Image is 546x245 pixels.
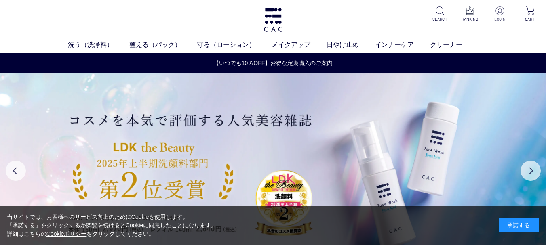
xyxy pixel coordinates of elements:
p: CART [520,16,540,22]
a: 洗う（洗浄料） [68,40,129,50]
div: 当サイトでは、お客様へのサービス向上のためにCookieを使用します。 「承諾する」をクリックするか閲覧を続けるとCookieに同意したことになります。 詳細はこちらの をクリックしてください。 [7,213,217,238]
a: 【いつでも10％OFF】お得な定期購入のご案内 [0,59,546,67]
p: RANKING [460,16,480,22]
button: Next [521,161,541,181]
p: SEARCH [430,16,450,22]
button: Previous [6,161,26,181]
p: LOGIN [490,16,510,22]
a: CART [520,6,540,22]
div: 承諾する [499,218,539,232]
a: SEARCH [430,6,450,22]
a: メイクアップ [272,40,327,50]
a: RANKING [460,6,480,22]
a: LOGIN [490,6,510,22]
a: 整える（パック） [129,40,197,50]
a: 日やけ止め [327,40,375,50]
img: logo [263,8,284,32]
a: Cookieポリシー [46,230,87,237]
a: クリーナー [430,40,479,50]
a: インナーケア [375,40,430,50]
a: 守る（ローション） [197,40,272,50]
